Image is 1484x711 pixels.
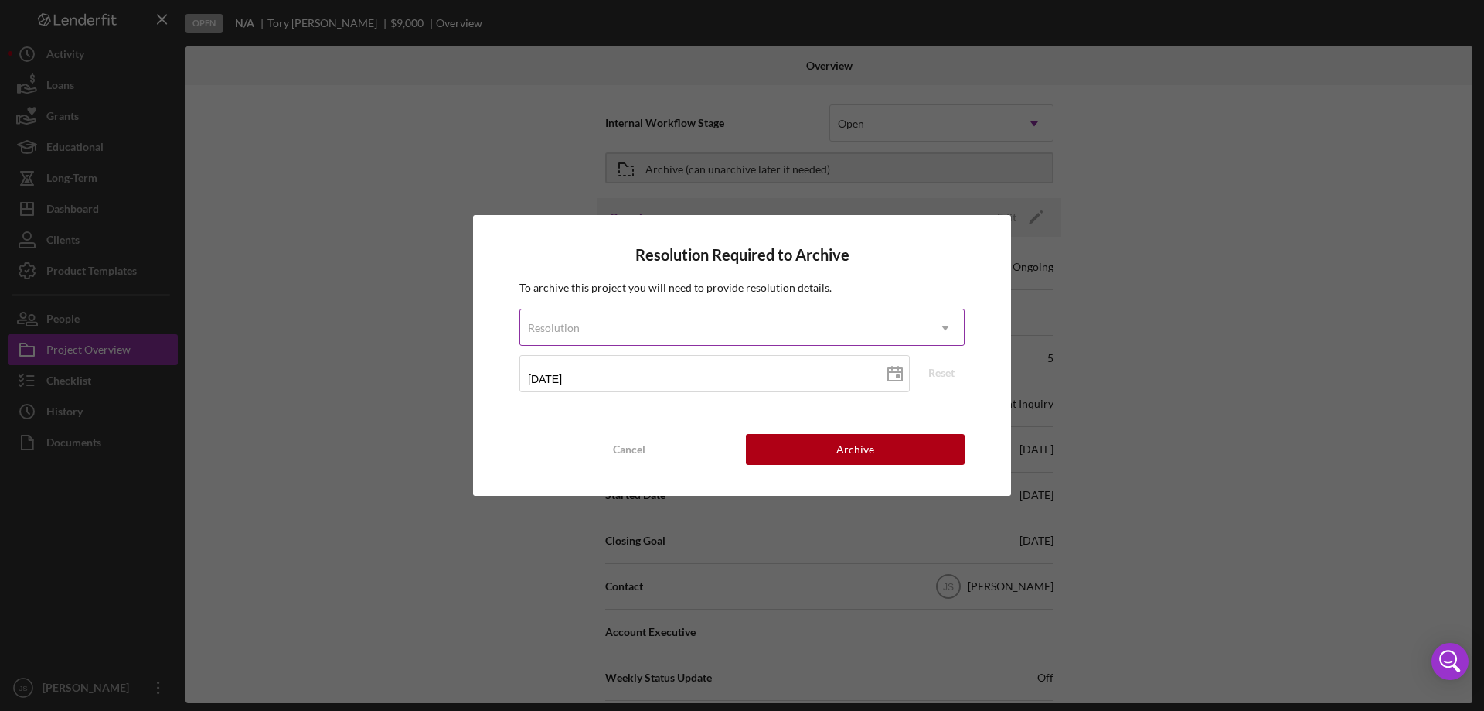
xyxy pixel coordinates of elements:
button: Archive [746,434,965,465]
button: Cancel [519,434,738,465]
div: Open Intercom Messenger [1431,643,1469,680]
button: Reset [918,361,965,385]
h4: Resolution Required to Archive [519,246,965,264]
p: To archive this project you will need to provide resolution details. [519,279,965,296]
div: Cancel [613,434,645,465]
div: Resolution [528,322,580,334]
div: Archive [836,434,874,465]
div: Reset [928,361,955,385]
